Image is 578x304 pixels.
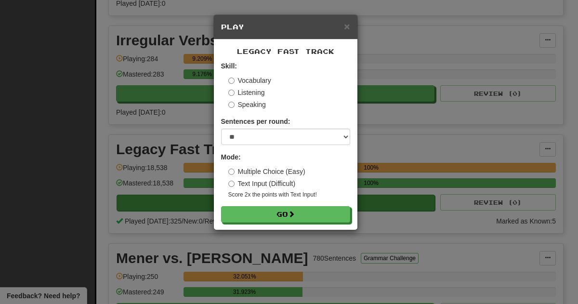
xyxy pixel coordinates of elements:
[344,21,350,31] button: Close
[221,117,290,126] label: Sentences per round:
[221,206,350,223] button: Go
[221,22,350,32] h5: Play
[228,102,235,108] input: Speaking
[237,47,334,55] span: Legacy Fast Track
[228,90,235,96] input: Listening
[344,21,350,32] span: ×
[228,88,265,97] label: Listening
[221,62,237,70] strong: Skill:
[221,153,241,161] strong: Mode:
[228,76,271,85] label: Vocabulary
[228,169,235,175] input: Multiple Choice (Easy)
[228,181,235,187] input: Text Input (Difficult)
[228,179,296,188] label: Text Input (Difficult)
[228,167,305,176] label: Multiple Choice (Easy)
[228,78,235,84] input: Vocabulary
[228,191,350,199] small: Score 2x the points with Text Input !
[228,100,266,109] label: Speaking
